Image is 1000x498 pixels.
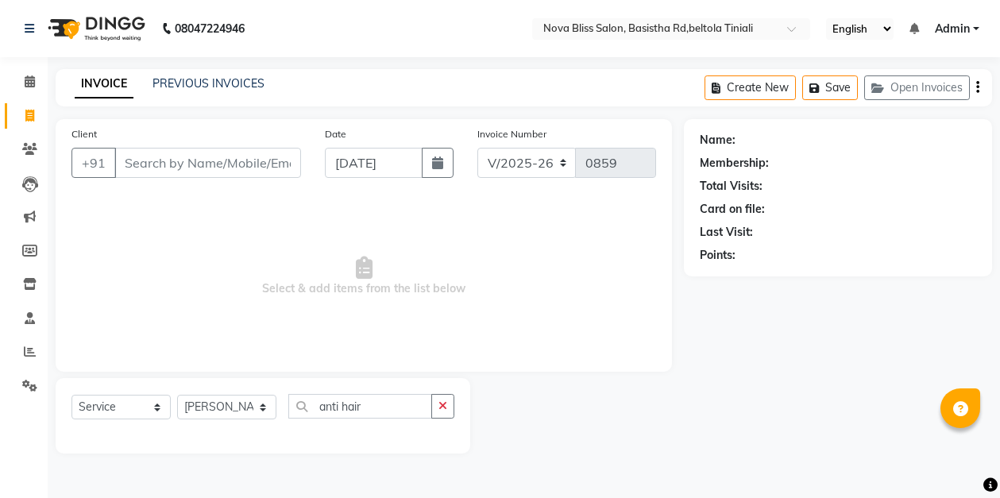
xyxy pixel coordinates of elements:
label: Invoice Number [477,127,546,141]
a: INVOICE [75,70,133,98]
button: +91 [71,148,116,178]
button: Save [802,75,858,100]
div: Name: [700,132,736,149]
div: Membership: [700,155,769,172]
span: Select & add items from the list below [71,197,656,356]
b: 08047224946 [175,6,245,51]
span: Admin [935,21,970,37]
img: logo [41,6,149,51]
label: Client [71,127,97,141]
div: Total Visits: [700,178,763,195]
input: Search or Scan [288,394,432,419]
div: Card on file: [700,201,765,218]
button: Open Invoices [864,75,970,100]
div: Last Visit: [700,224,753,241]
div: Points: [700,247,736,264]
button: Create New [705,75,796,100]
input: Search by Name/Mobile/Email/Code [114,148,301,178]
label: Date [325,127,346,141]
a: PREVIOUS INVOICES [153,76,264,91]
